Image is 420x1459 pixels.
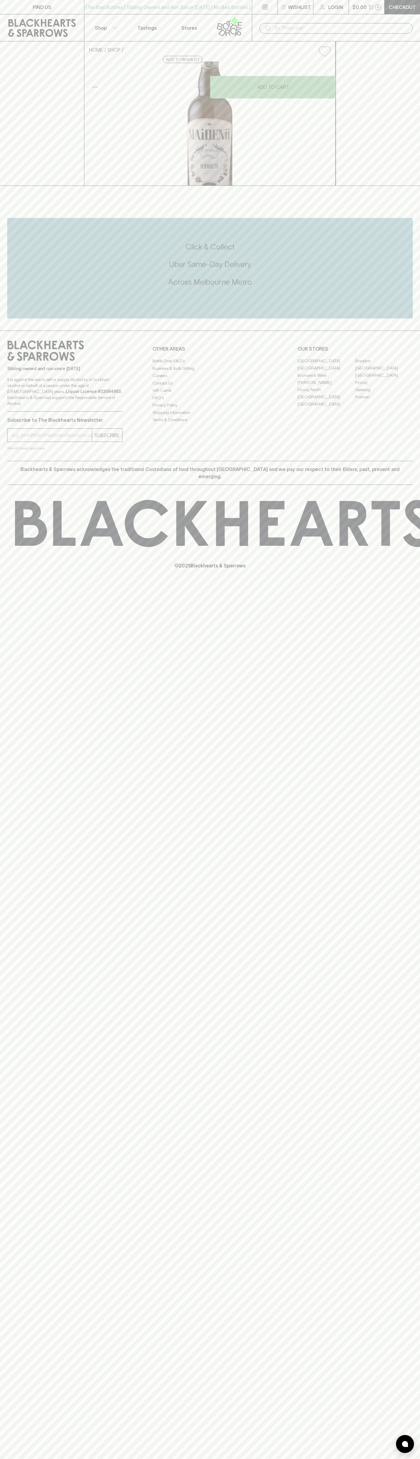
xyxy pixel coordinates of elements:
h5: Across Melbourne Metro [7,277,413,287]
p: Tastings [137,24,157,32]
a: Brunswick West [298,372,355,379]
button: Add to wishlist [163,56,202,63]
a: HOME [89,47,103,53]
p: $0.00 [352,4,367,11]
h5: Click & Collect [7,242,413,252]
a: [GEOGRAPHIC_DATA] [298,400,355,408]
a: [GEOGRAPHIC_DATA] [298,393,355,400]
a: [GEOGRAPHIC_DATA] [298,364,355,372]
p: FIND US [33,4,51,11]
h5: Uber Same-Day Delivery [7,259,413,269]
a: [GEOGRAPHIC_DATA] [298,357,355,364]
a: Braddon [355,357,413,364]
a: SHOP [107,47,120,53]
a: Terms & Conditions [153,416,268,424]
p: Checkout [389,4,416,11]
p: Login [328,4,343,11]
p: Sibling owned and run since [DATE] [7,366,122,372]
a: Shipping Information [153,409,268,416]
input: Try "Pinot noir" [274,23,408,33]
button: ADD TO CART [210,76,336,98]
a: Tastings [126,14,168,41]
a: [GEOGRAPHIC_DATA] [355,364,413,372]
button: Shop [84,14,126,41]
a: Stores [168,14,210,41]
a: [GEOGRAPHIC_DATA] [355,372,413,379]
p: SUBSCRIBE [95,432,120,439]
p: Stores [181,24,197,32]
a: FAQ's [153,394,268,401]
a: Gift Cards [153,387,268,394]
a: Prahran [355,393,413,400]
img: 3408.png [84,62,335,186]
a: Careers [153,372,268,379]
a: Bottle Drop FAQ's [153,358,268,365]
p: OUR STORES [298,345,413,352]
a: Privacy Policy [153,402,268,409]
a: Fitzroy North [298,386,355,393]
a: Geelong [355,386,413,393]
a: Fitzroy [355,379,413,386]
p: Wishlist [288,4,311,11]
img: bubble-icon [402,1441,408,1447]
p: It is against the law to sell or supply alcohol to, or to obtain alcohol on behalf of a person un... [7,376,122,406]
a: [PERSON_NAME] [298,379,355,386]
input: e.g. jane@blackheartsandsparrows.com.au [12,430,92,440]
p: OTHER AREAS [153,345,268,352]
a: Business & Bulk Gifting [153,365,268,372]
p: 0 [377,5,379,9]
p: Subscribe to The Blackhearts Newsletter [7,416,122,424]
button: Add to wishlist [316,44,333,59]
a: Contact Us [153,379,268,387]
p: We will never spam you [7,445,122,451]
p: Shop [95,24,107,32]
div: Call to action block [7,218,413,319]
p: ADD TO CART [257,83,289,91]
button: SUBSCRIBE [92,429,122,442]
p: Blackhearts & Sparrows acknowledges the traditional Custodians of land throughout [GEOGRAPHIC_DAT... [12,466,408,480]
strong: Liquor License #32064953 [66,389,121,394]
